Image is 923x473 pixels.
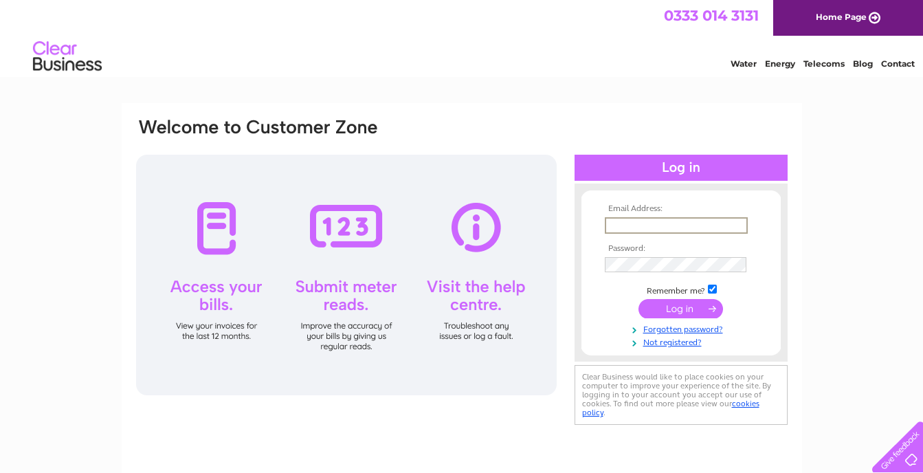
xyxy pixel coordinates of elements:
[575,365,788,425] div: Clear Business would like to place cookies on your computer to improve your experience of the sit...
[638,299,723,318] input: Submit
[605,335,761,348] a: Not registered?
[853,58,873,69] a: Blog
[765,58,795,69] a: Energy
[582,399,759,417] a: cookies policy
[881,58,915,69] a: Contact
[137,8,787,67] div: Clear Business is a trading name of Verastar Limited (registered in [GEOGRAPHIC_DATA] No. 3667643...
[803,58,845,69] a: Telecoms
[731,58,757,69] a: Water
[601,244,761,254] th: Password:
[605,322,761,335] a: Forgotten password?
[664,7,759,24] a: 0333 014 3131
[601,204,761,214] th: Email Address:
[601,283,761,296] td: Remember me?
[32,36,102,78] img: logo.png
